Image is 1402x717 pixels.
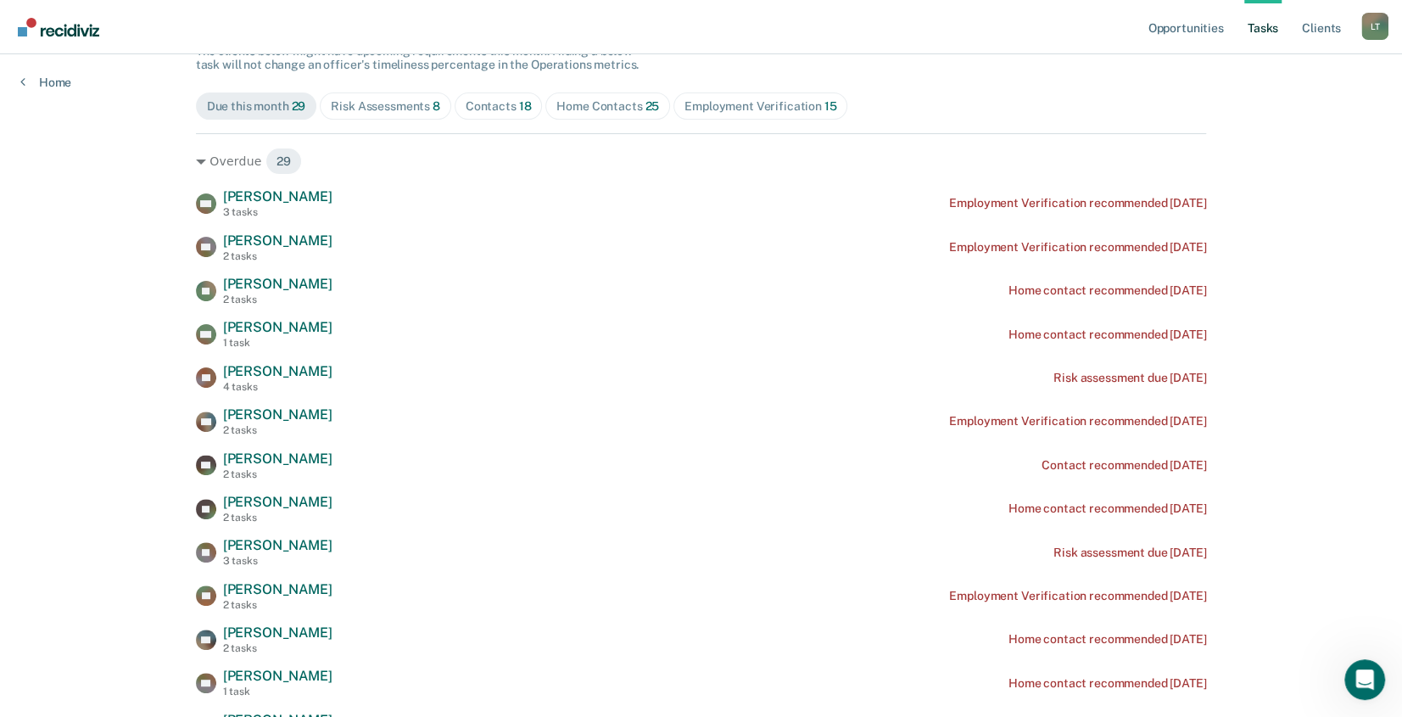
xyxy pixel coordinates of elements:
img: Profile image for Claycia [20,248,53,282]
div: • [DATE] [162,390,209,408]
div: 3 tasks [223,555,332,567]
div: • [DATE] [107,265,154,283]
span: [PERSON_NAME] [223,451,332,467]
div: [PERSON_NAME] [60,453,159,471]
div: Risk Assessments [331,99,440,114]
span: 29 [292,99,306,113]
img: Profile image for Claycia [20,311,53,344]
div: 4 tasks [223,381,332,393]
div: [PERSON_NAME] [60,76,159,94]
span: [PERSON_NAME] [223,581,332,597]
div: Employment Verification recommended [DATE] [949,196,1206,210]
span: You should now have access to "almost eligible!" [60,500,351,513]
div: 3 tasks [223,206,332,218]
div: [PERSON_NAME] [60,390,159,408]
div: • [DATE] [107,139,154,157]
span: 25 [645,99,659,113]
img: Profile image for Kim [20,59,53,93]
div: [PERSON_NAME] [60,202,159,220]
span: [PERSON_NAME] [223,276,332,292]
span: [PERSON_NAME] [223,537,332,553]
img: Recidiviz [18,18,99,36]
div: • [DATE] [107,328,154,345]
div: Risk assessment due [DATE] [1053,546,1206,560]
button: Messages [170,529,339,597]
img: Profile image for Claycia [20,122,53,156]
div: 2 tasks [223,468,332,480]
button: Profile dropdown button [1361,13,1388,40]
span: [PERSON_NAME] [223,319,332,335]
div: Close [298,7,328,37]
div: 2 tasks [223,512,332,524]
iframe: Intercom live chat [1344,659,1385,700]
div: 2 tasks [223,599,332,611]
div: • [DATE] [162,202,209,220]
div: Contact recommended [DATE] [1042,458,1206,473]
div: Employment Verification recommended [DATE] [949,589,1206,603]
div: [PERSON_NAME] [60,516,159,534]
div: 2 tasks [223,250,332,262]
div: 2 tasks [223,424,332,436]
span: [PERSON_NAME] [223,363,332,379]
div: Claycia [60,139,103,157]
span: [PERSON_NAME] [223,406,332,423]
div: 1 task [223,686,332,697]
div: 2 tasks [223,642,332,654]
div: Employment Verification recommended [DATE] [949,414,1206,429]
span: 15 [824,99,837,113]
div: Home contact recommended [DATE] [1008,501,1207,516]
span: [PERSON_NAME] [223,668,332,684]
div: Claycia [60,265,103,283]
span: 8 [433,99,440,113]
div: • [DATE] [162,516,209,534]
div: Due this month [207,99,306,114]
div: 1 task [223,337,332,349]
div: Home contact recommended [DATE] [1008,676,1207,691]
span: [PERSON_NAME] [223,625,332,641]
img: Profile image for Kim [20,499,53,533]
div: Claycia [60,328,103,345]
div: Home Contacts [556,99,659,114]
div: Risk assessment due [DATE] [1053,371,1206,385]
span: Messages [221,572,287,584]
span: [PERSON_NAME] [223,232,332,249]
div: Employment Verification recommended [DATE] [949,240,1206,255]
span: Home [67,572,102,584]
img: Profile image for Kim [20,185,53,219]
div: Home contact recommended [DATE] [1008,283,1207,298]
div: Home contact recommended [DATE] [1008,328,1207,342]
img: Profile image for Kim [20,436,53,470]
div: • 22h ago [162,76,217,94]
div: Contacts [466,99,532,114]
span: 18 [519,99,532,113]
img: Profile image for Kim [20,373,53,407]
div: 2 tasks [223,294,332,305]
div: Home contact recommended [DATE] [1008,632,1207,647]
span: [PERSON_NAME] [223,188,332,204]
span: [PERSON_NAME] [223,494,332,510]
a: Home [20,75,71,90]
span: The clients below might have upcoming requirements this month. Hiding a below task will not chang... [196,44,640,72]
h1: Messages [126,8,217,36]
div: L T [1361,13,1388,40]
div: Overdue 29 [196,148,1207,175]
button: Send us a message [78,447,261,481]
span: 29 [265,148,302,175]
div: Employment Verification [684,99,836,114]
